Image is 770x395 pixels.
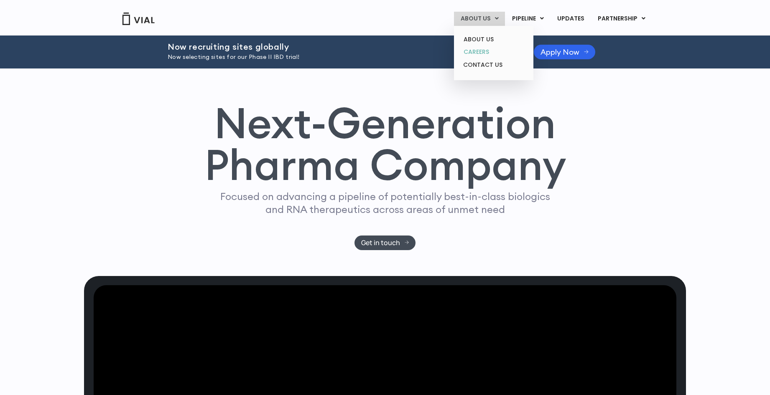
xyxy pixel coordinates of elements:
[505,12,550,26] a: PIPELINEMenu Toggle
[454,12,505,26] a: ABOUT USMenu Toggle
[457,46,530,58] a: CAREERS
[457,58,530,72] a: CONTACT US
[534,45,595,59] a: Apply Now
[168,42,513,51] h2: Now recruiting sites globally
[354,235,416,250] a: Get in touch
[551,12,591,26] a: UPDATES
[122,13,155,25] img: Vial Logo
[541,49,579,55] span: Apply Now
[361,240,400,246] span: Get in touch
[591,12,652,26] a: PARTNERSHIPMenu Toggle
[168,53,513,62] p: Now selecting sites for our Phase II IBD trial!
[457,33,530,46] a: ABOUT US
[204,102,566,186] h1: Next-Generation Pharma Company
[217,190,553,216] p: Focused on advancing a pipeline of potentially best-in-class biologics and RNA therapeutics acros...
